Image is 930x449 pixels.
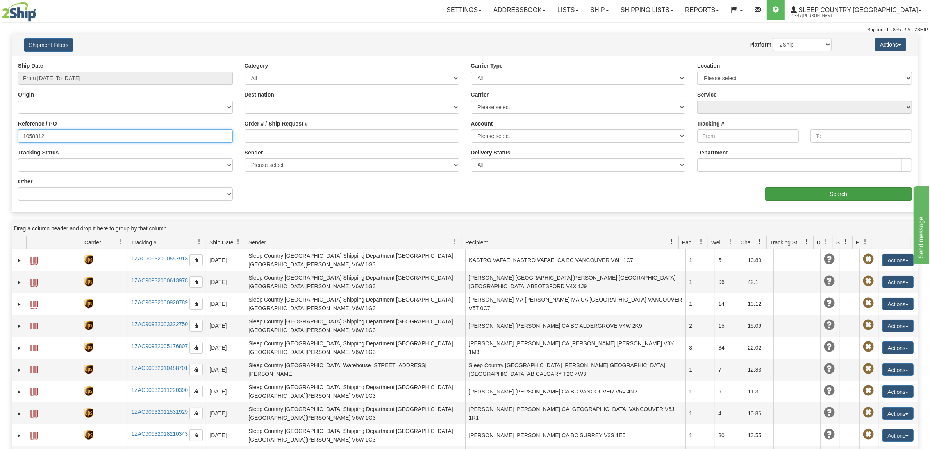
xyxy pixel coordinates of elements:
td: 1 [685,271,715,293]
span: Packages [682,239,698,246]
td: 4 [715,402,744,424]
a: Shipping lists [615,0,679,20]
img: 8 - UPS [84,255,93,265]
td: 30 [715,424,744,446]
span: Weight [711,239,728,246]
span: Unknown [824,298,835,309]
button: Copy to clipboard [189,320,203,332]
a: Reports [679,0,725,20]
button: Actions [882,363,914,376]
a: Ship [584,0,614,20]
button: Copy to clipboard [189,254,203,266]
td: 2 [685,315,715,337]
td: 12.83 [744,359,773,381]
td: 22.02 [744,337,773,359]
label: Ship Date [18,62,43,70]
button: Actions [882,276,914,288]
a: Expand [15,410,23,418]
input: Search [765,187,912,201]
a: Label [30,363,38,375]
a: Recipient filter column settings [665,235,678,249]
div: Send message [6,5,72,14]
a: 1ZAC90932003322750 [131,321,188,327]
a: Carrier filter column settings [114,235,128,249]
span: Pickup Not Assigned [863,254,874,265]
iframe: chat widget [912,185,929,264]
td: [DATE] [206,293,245,315]
img: 8 - UPS [84,408,93,418]
a: Expand [15,432,23,440]
a: 1ZAC90932005176807 [131,343,188,349]
button: Shipment Filters [24,38,73,52]
td: KASTRO VAFAEI KASTRO VAFAEI CA BC VANCOUVER V6H 1C7 [465,249,685,271]
div: grid grouping header [12,221,918,236]
span: Unknown [824,276,835,287]
label: Delivery Status [471,149,511,156]
button: Copy to clipboard [189,342,203,354]
a: Label [30,275,38,288]
td: [DATE] [206,337,245,359]
span: Pickup Not Assigned [863,320,874,330]
td: 10.89 [744,249,773,271]
td: 96 [715,271,744,293]
label: Category [245,62,268,70]
span: Unknown [824,385,835,396]
a: Label [30,297,38,310]
button: Actions [882,385,914,398]
button: Actions [882,320,914,332]
label: Platform [750,41,772,48]
label: Tracking Status [18,149,59,156]
a: Sleep Country [GEOGRAPHIC_DATA] 2044 / [PERSON_NAME] [785,0,928,20]
a: Shipment Issues filter column settings [839,235,852,249]
img: 8 - UPS [84,321,93,330]
img: 8 - UPS [84,386,93,396]
td: [DATE] [206,402,245,424]
label: Destination [245,91,274,99]
td: Sleep Country [GEOGRAPHIC_DATA] Shipping Department [GEOGRAPHIC_DATA] [GEOGRAPHIC_DATA][PERSON_NA... [245,271,465,293]
span: Unknown [824,320,835,330]
span: Pickup Not Assigned [863,429,874,440]
a: Expand [15,388,23,396]
td: [DATE] [206,359,245,381]
td: Sleep Country [GEOGRAPHIC_DATA] Shipping Department [GEOGRAPHIC_DATA] [GEOGRAPHIC_DATA][PERSON_NA... [245,381,465,402]
span: Shipment Issues [836,239,843,246]
label: Carrier Type [471,62,503,70]
td: 1 [685,402,715,424]
img: logo2044.jpg [2,2,36,22]
td: 13.55 [744,424,773,446]
td: 10.12 [744,293,773,315]
td: [DATE] [206,424,245,446]
label: Carrier [471,91,489,99]
td: 42.1 [744,271,773,293]
span: Tracking Status [770,239,804,246]
a: Ship Date filter column settings [232,235,245,249]
a: Pickup Status filter column settings [859,235,872,249]
a: Expand [15,366,23,374]
span: Recipient [465,239,488,246]
a: Settings [441,0,487,20]
a: Delivery Status filter column settings [819,235,833,249]
span: Unknown [824,254,835,265]
span: Pickup Not Assigned [863,276,874,287]
button: Copy to clipboard [189,429,203,441]
label: Origin [18,91,34,99]
td: Sleep Country [GEOGRAPHIC_DATA] Shipping Department [GEOGRAPHIC_DATA] [GEOGRAPHIC_DATA][PERSON_NA... [245,337,465,359]
button: Actions [882,341,914,354]
label: Order # / Ship Request # [245,120,308,128]
button: Copy to clipboard [189,408,203,419]
a: Label [30,407,38,419]
a: Charge filter column settings [753,235,766,249]
a: Lists [552,0,584,20]
span: Sleep Country [GEOGRAPHIC_DATA] [797,7,918,13]
a: 1ZAC90932010488701 [131,365,188,371]
a: Expand [15,300,23,308]
td: [DATE] [206,315,245,337]
label: Reference / PO [18,120,57,128]
button: Actions [882,429,914,442]
img: 8 - UPS [84,365,93,374]
button: Copy to clipboard [189,386,203,397]
label: Location [697,62,720,70]
a: Tracking # filter column settings [193,235,206,249]
label: Service [697,91,717,99]
a: 1ZAC90932000613978 [131,277,188,284]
